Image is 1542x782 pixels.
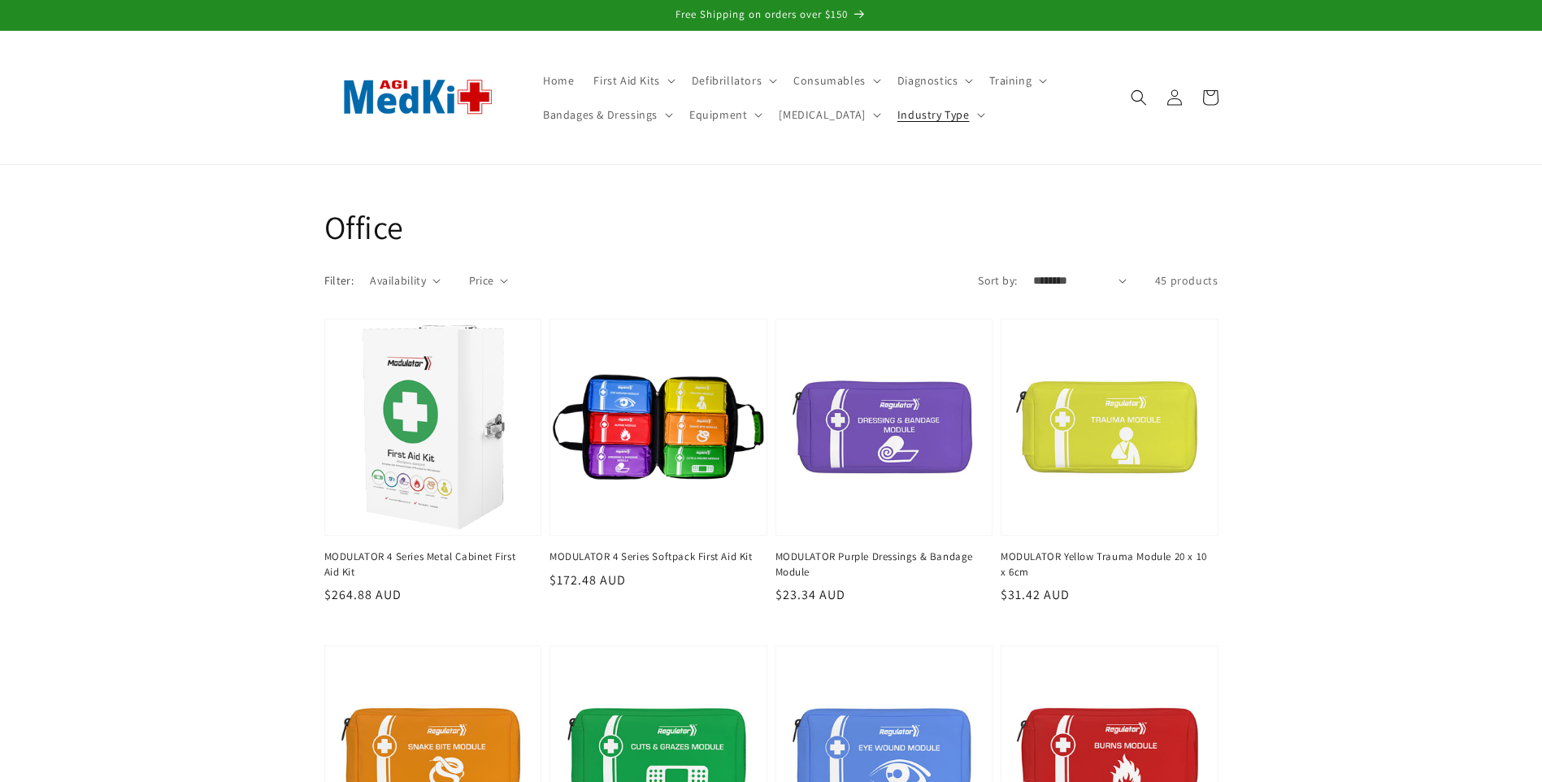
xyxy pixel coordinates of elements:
[692,73,762,88] span: Defibrillators
[682,63,784,98] summary: Defibrillators
[543,73,574,88] span: Home
[549,550,758,564] a: MODULATOR 4 Series Softpack First Aid Kit
[978,273,1017,288] label: Sort by:
[1155,273,1218,288] span: 45 products
[1001,550,1209,579] a: MODULATOR Yellow Trauma Module 20 x 10 x 6cm
[469,272,494,289] span: Price
[370,272,426,289] span: Availability
[793,73,866,88] span: Consumables
[16,8,1526,22] p: Free Shipping on orders over $150
[370,272,440,289] summary: Availability
[897,73,958,88] span: Diagnostics
[779,107,865,122] span: [MEDICAL_DATA]
[888,63,980,98] summary: Diagnostics
[469,272,509,289] summary: Price
[689,107,747,122] span: Equipment
[888,98,992,132] summary: Industry Type
[324,206,1218,248] h1: Office
[324,272,354,289] h2: Filter:
[784,63,888,98] summary: Consumables
[680,98,769,132] summary: Equipment
[324,53,511,141] img: AGI MedKit
[533,63,584,98] a: Home
[543,107,658,122] span: Bandages & Dressings
[584,63,681,98] summary: First Aid Kits
[1121,80,1157,115] summary: Search
[769,98,887,132] summary: [MEDICAL_DATA]
[897,107,970,122] span: Industry Type
[533,98,680,132] summary: Bandages & Dressings
[979,63,1053,98] summary: Training
[775,550,984,579] a: MODULATOR Purple Dressings & Bandage Module
[989,73,1032,88] span: Training
[593,73,659,88] span: First Aid Kits
[324,550,532,579] a: MODULATOR 4 Series Metal Cabinet First Aid Kit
